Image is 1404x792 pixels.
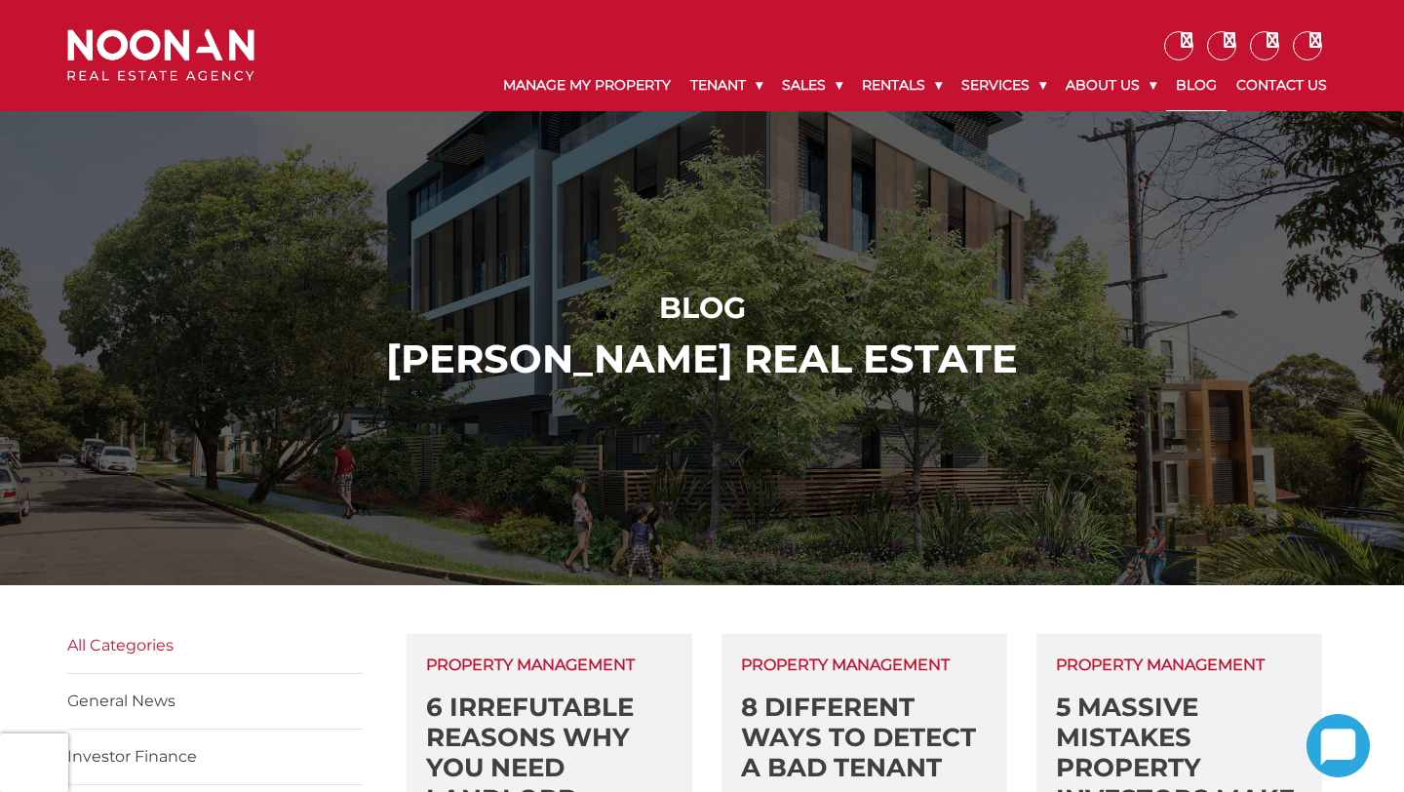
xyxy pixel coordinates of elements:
a: Blog [1166,60,1227,111]
a: About Us [1056,60,1166,110]
a: Contact Us [1227,60,1337,110]
h1: Blog [72,291,1333,326]
h2: [PERSON_NAME] ReaL Estate [72,336,1333,382]
a: Investor Finance [67,747,197,766]
a: Services [952,60,1056,110]
img: Noonan Real Estate Agency [67,29,254,81]
span: Property Management [426,653,635,677]
a: Manage My Property [493,60,681,110]
a: Sales [772,60,852,110]
a: All Categories [67,636,174,654]
a: Rentals [852,60,952,110]
span: Property Management [741,653,950,677]
a: General News [67,692,175,710]
a: Tenant [681,60,772,110]
span: Property Management [1056,653,1265,677]
h2: 8 Different Ways to Detect a Bad Tenant [741,693,988,784]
